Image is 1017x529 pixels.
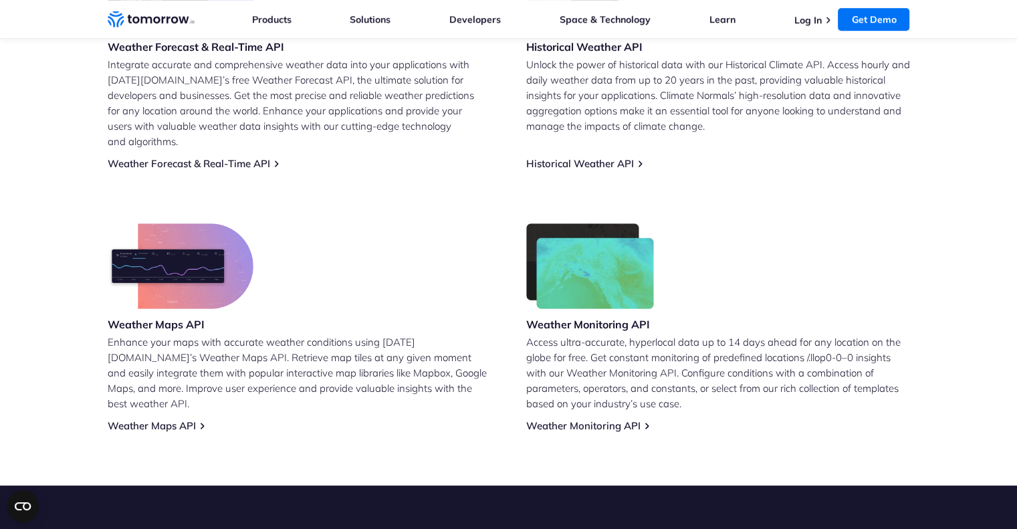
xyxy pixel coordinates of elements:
[449,13,501,25] a: Developers
[252,13,292,25] a: Products
[526,57,910,134] p: Unlock the power of historical data with our Historical Climate API. Access hourly and daily weat...
[838,8,909,31] a: Get Demo
[794,14,821,26] a: Log In
[526,419,641,432] a: Weather Monitoring API
[709,13,736,25] a: Learn
[7,490,39,522] button: Open CMP widget
[526,317,655,332] h3: Weather Monitoring API
[108,157,270,170] a: Weather Forecast & Real-Time API
[560,13,651,25] a: Space & Technology
[108,317,253,332] h3: Weather Maps API
[350,13,390,25] a: Solutions
[526,157,634,170] a: Historical Weather API
[526,39,643,54] h3: Historical Weather API
[108,57,491,149] p: Integrate accurate and comprehensive weather data into your applications with [DATE][DOMAIN_NAME]...
[108,419,196,432] a: Weather Maps API
[526,334,910,411] p: Access ultra-accurate, hyperlocal data up to 14 days ahead for any location on the globe for free...
[108,39,284,54] h3: Weather Forecast & Real-Time API
[108,9,195,29] a: Home link
[108,334,491,411] p: Enhance your maps with accurate weather conditions using [DATE][DOMAIN_NAME]’s Weather Maps API. ...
